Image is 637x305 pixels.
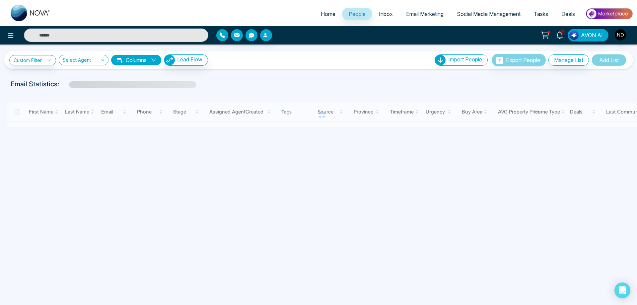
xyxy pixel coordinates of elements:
[569,31,579,40] img: Lead Flow
[164,55,175,65] img: Lead Flow
[11,5,50,21] img: Nova CRM Logo
[492,54,546,66] button: Export People
[177,56,202,63] span: Lead Flow
[450,8,527,20] a: Social Media Management
[555,8,582,20] a: Deals
[561,11,575,17] span: Deals
[527,8,555,20] a: Tasks
[615,29,626,40] img: User Avatar
[581,31,603,39] span: AVON AI
[448,56,482,63] span: Import People
[552,29,568,40] a: 5
[568,29,608,41] button: AVON AI
[11,79,59,89] p: Email Statistics:
[372,8,399,20] a: Inbox
[399,8,450,20] a: Email Marketing
[321,11,335,17] span: Home
[406,11,444,17] span: Email Marketing
[349,11,366,17] span: People
[457,11,521,17] span: Social Media Management
[506,57,540,63] span: Export People
[314,8,342,20] a: Home
[560,29,566,35] span: 5
[111,55,161,65] button: Columnsdown
[161,54,208,66] a: Lead FlowLead Flow
[534,11,548,17] span: Tasks
[614,282,630,298] div: Open Intercom Messenger
[9,55,56,65] a: Custom Filter
[164,54,208,66] button: Lead Flow
[379,11,393,17] span: Inbox
[342,8,372,20] a: People
[151,57,156,63] span: down
[548,54,589,66] button: Manage List
[585,6,633,21] img: Market-place.gif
